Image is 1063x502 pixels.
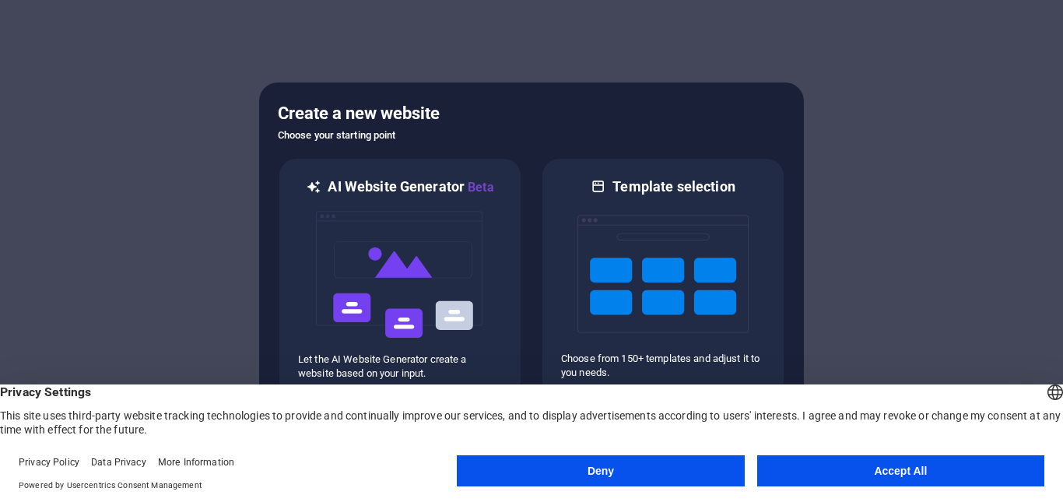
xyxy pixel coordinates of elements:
h5: Create a new website [278,101,785,126]
span: Beta [465,180,494,195]
div: Template selectionChoose from 150+ templates and adjust it to you needs. [541,157,785,401]
p: Choose from 150+ templates and adjust it to you needs. [561,352,765,380]
div: AI Website GeneratorBetaaiLet the AI Website Generator create a website based on your input. [278,157,522,401]
h6: Template selection [612,177,735,196]
h6: AI Website Generator [328,177,493,197]
p: Let the AI Website Generator create a website based on your input. [298,353,502,381]
h6: Choose your starting point [278,126,785,145]
img: ai [314,197,486,353]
